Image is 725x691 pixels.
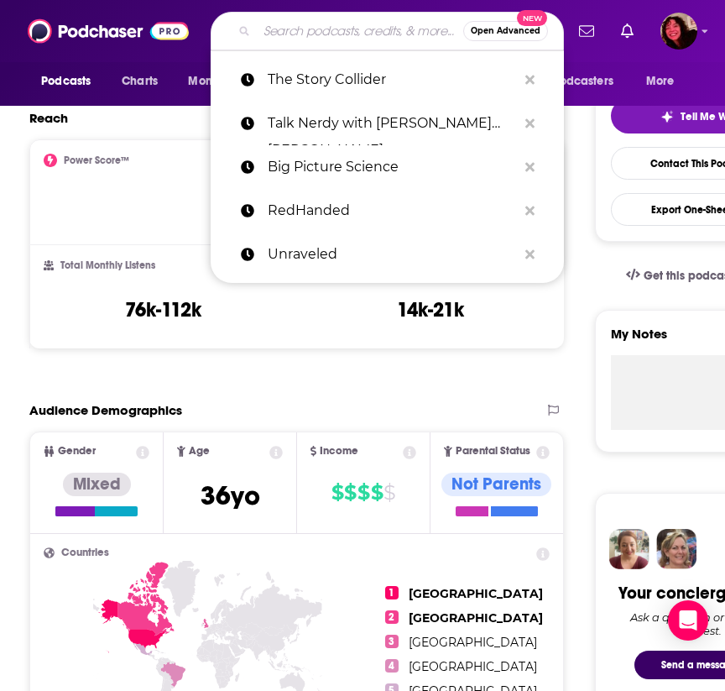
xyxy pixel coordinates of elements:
[385,659,399,673] span: 4
[656,529,696,569] img: Barbara Profile
[111,65,168,97] a: Charts
[211,189,564,233] a: RedHanded
[211,102,564,145] a: Talk Nerdy with [PERSON_NAME] [PERSON_NAME]
[211,12,564,50] div: Search podcasts, credits, & more...
[385,610,399,624] span: 2
[385,635,399,648] span: 3
[572,17,601,45] a: Show notifications dropdown
[268,58,517,102] p: The Story Collider
[125,297,201,322] h3: 76k-112k
[257,18,463,44] input: Search podcasts, credits, & more...
[371,479,383,506] span: $
[176,65,269,97] button: open menu
[383,479,395,506] span: $
[268,102,517,145] p: Talk Nerdy with Cara Santa Maria
[614,17,640,45] a: Show notifications dropdown
[397,297,464,322] h3: 14k-21k
[409,635,537,650] span: [GEOGRAPHIC_DATA]
[122,70,158,93] span: Charts
[660,13,697,50] button: Show profile menu
[211,58,564,102] a: The Story Collider
[320,446,358,457] span: Income
[668,600,708,641] div: Open Intercom Messenger
[201,479,260,512] span: 36 yo
[58,446,96,457] span: Gender
[331,479,343,506] span: $
[344,479,356,506] span: $
[60,259,155,271] h2: Total Monthly Listens
[463,21,548,41] button: Open AdvancedNew
[517,10,547,26] span: New
[660,13,697,50] span: Logged in as Kathryn-Musilek
[522,65,638,97] button: open menu
[646,70,675,93] span: More
[268,233,517,276] p: Unraveled
[634,65,696,97] button: open menu
[29,402,182,418] h2: Audience Demographics
[268,145,517,189] p: Big Picture Science
[211,233,564,276] a: Unraveled
[63,473,131,496] div: Mixed
[189,446,210,457] span: Age
[188,70,248,93] span: Monitoring
[385,586,399,599] span: 1
[660,13,697,50] img: User Profile
[29,65,112,97] button: open menu
[660,110,674,123] img: tell me why sparkle
[64,154,129,166] h2: Power Score™
[357,479,369,506] span: $
[456,446,530,457] span: Parental Status
[441,473,551,496] div: Not Parents
[409,586,543,601] span: [GEOGRAPHIC_DATA]
[41,70,91,93] span: Podcasts
[29,110,68,126] h2: Reach
[533,70,613,93] span: For Podcasters
[61,547,109,558] span: Countries
[609,529,649,569] img: Sydney Profile
[28,15,189,47] img: Podchaser - Follow, Share and Rate Podcasts
[409,610,543,626] span: [GEOGRAPHIC_DATA]
[268,189,517,233] p: RedHanded
[471,27,540,35] span: Open Advanced
[211,145,564,189] a: Big Picture Science
[409,659,537,674] span: [GEOGRAPHIC_DATA]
